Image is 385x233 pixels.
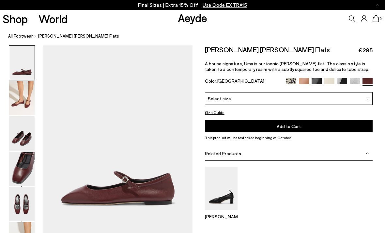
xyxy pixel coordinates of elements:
img: Uma Mary-Jane Flats - Image 5 [9,187,35,221]
img: svg%3E [366,152,369,155]
span: Add to Cart [277,124,301,129]
img: Uma Mary-Jane Flats - Image 3 [9,116,35,151]
span: 0 [379,17,382,21]
a: Narissa Ruched Pumps [PERSON_NAME] [205,206,238,219]
p: A house signature, Uma is our iconic [PERSON_NAME] flat. The classic style is taken to a contempo... [205,61,373,72]
span: €295 [358,46,373,54]
a: Aeyde [178,11,207,25]
img: svg%3E [366,98,370,101]
span: Related Products [205,151,241,156]
span: [GEOGRAPHIC_DATA] [217,78,264,84]
a: World [38,13,68,25]
a: All Footwear [8,33,33,40]
h2: [PERSON_NAME] [PERSON_NAME] Flats [205,45,330,54]
p: Final Sizes | Extra 15% Off [138,1,247,9]
span: [PERSON_NAME] [PERSON_NAME] Flats [38,33,119,40]
button: Add to Cart [205,120,373,132]
span: Select size [208,95,231,102]
a: Shop [3,13,28,25]
img: Uma Mary-Jane Flats - Image 1 [9,46,35,80]
div: Color: [205,78,281,86]
nav: breadcrumb [8,27,385,45]
button: Size Guide [205,108,224,117]
img: Narissa Ruched Pumps [205,167,238,210]
img: Uma Mary-Jane Flats - Image 2 [9,81,35,115]
p: This product will be restocked beginning of October. [205,135,373,141]
p: [PERSON_NAME] [205,214,238,219]
img: Uma Mary-Jane Flats - Image 4 [9,152,35,186]
a: 0 [373,15,379,22]
span: Navigate to /collections/ss25-final-sizes [203,2,247,8]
